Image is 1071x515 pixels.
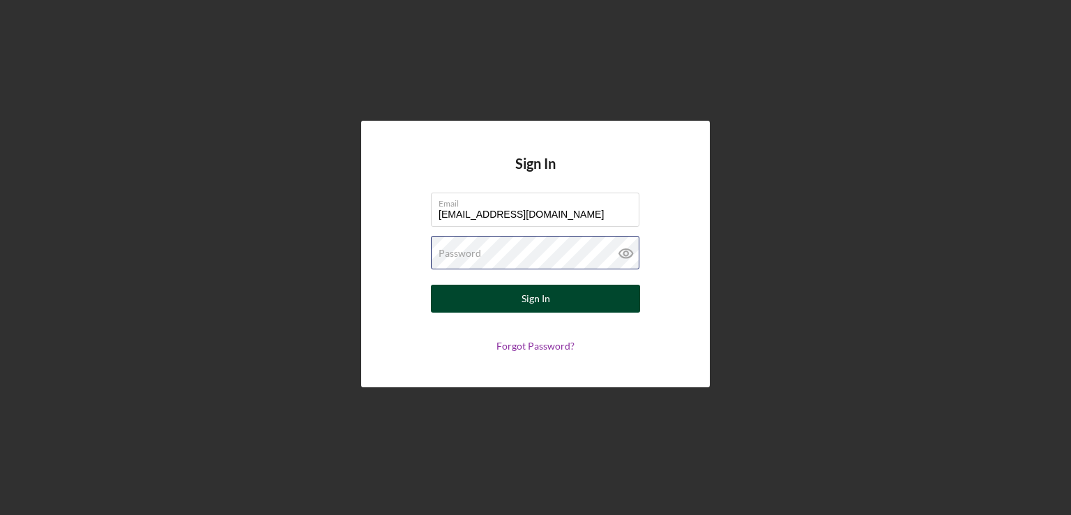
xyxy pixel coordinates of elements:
[431,285,640,313] button: Sign In
[496,340,575,352] a: Forgot Password?
[439,193,639,209] label: Email
[439,248,481,259] label: Password
[522,285,550,313] div: Sign In
[515,156,556,193] h4: Sign In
